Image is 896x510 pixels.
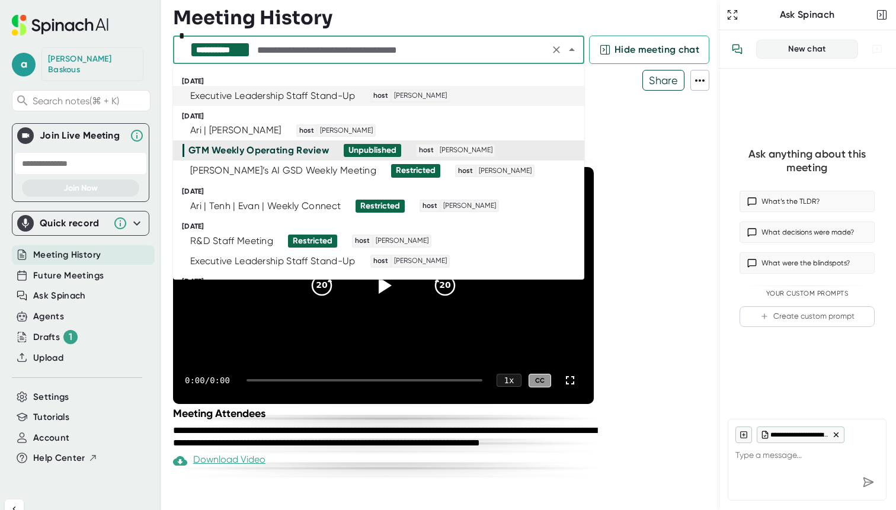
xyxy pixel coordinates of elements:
div: 1 x [497,374,521,387]
img: Join Live Meeting [20,130,31,142]
button: Drafts 1 [33,330,78,344]
span: [PERSON_NAME] [441,201,498,211]
button: What’s the TLDR? [740,191,875,212]
div: 1 [63,330,78,344]
span: a [12,53,36,76]
div: Join Live MeetingJoin Live Meeting [17,124,144,147]
button: Settings [33,390,69,404]
div: Restricted [360,201,400,211]
div: Restricted [293,236,332,246]
button: Upload [33,351,63,365]
div: New chat [764,44,850,54]
button: Help Center [33,451,98,465]
button: Close conversation sidebar [873,7,890,23]
div: Quick record [40,217,107,229]
div: Unpublished [348,145,396,156]
div: Executive Leadership Staff Stand-Up [190,255,356,267]
button: Hide meeting chat [589,36,709,64]
span: [PERSON_NAME] [438,145,494,156]
div: Ari | Tenh | Evan | Weekly Connect [190,200,341,212]
span: Hide meeting chat [615,43,699,57]
span: [PERSON_NAME] [477,166,533,177]
div: Ari | [PERSON_NAME] [190,124,281,136]
button: Close [564,41,580,58]
button: What were the blindspots? [740,252,875,274]
div: 0:00 / 0:00 [185,376,232,385]
button: What decisions were made? [740,222,875,243]
div: Send message [857,471,879,493]
span: Search notes (⌘ + K) [33,95,147,107]
span: Join Now [63,183,98,193]
span: host [421,201,439,211]
button: Create custom prompt [740,306,875,327]
div: Download Video [173,454,265,468]
div: GTM Weekly Operating Review [188,145,329,156]
button: Agents [33,310,64,323]
div: R&D Staff Meeting [190,235,273,247]
button: Join Now [22,179,139,197]
div: Ask anything about this meeting [740,147,875,174]
div: [PERSON_NAME]’s AI GSD Weekly Meeting [190,165,376,177]
span: [PERSON_NAME] [392,91,449,101]
button: Ask Spinach [33,289,86,303]
div: Ask Spinach [741,9,873,21]
span: host [353,236,372,246]
div: Quick record [17,211,144,235]
span: [PERSON_NAME] [318,126,375,136]
span: host [297,126,316,136]
span: host [372,256,390,267]
span: [PERSON_NAME] [392,256,449,267]
div: [DATE] [182,112,584,121]
span: Share [643,70,684,91]
button: Clear [548,41,565,58]
div: Meeting Attendees [173,407,600,420]
span: host [372,91,390,101]
h3: Meeting History [173,7,332,29]
span: host [456,166,475,177]
span: Help Center [33,451,85,465]
button: Meeting History [33,248,101,262]
button: Account [33,431,69,445]
div: [DATE] [182,277,584,286]
button: Share [642,70,684,91]
div: Executive Leadership Staff Stand-Up [190,90,356,102]
div: Drafts [33,330,78,344]
div: Your Custom Prompts [740,290,875,298]
span: host [417,145,436,156]
div: Join Live Meeting [40,130,124,142]
span: [PERSON_NAME] [374,236,430,246]
button: Future Meetings [33,269,104,283]
button: Tutorials [33,410,69,424]
div: [DATE] [182,77,584,86]
div: Aristotle Baskous [48,54,137,75]
button: Expand to Ask Spinach page [724,7,741,23]
div: Restricted [396,165,436,176]
button: View conversation history [725,37,749,61]
div: [DATE] [182,222,584,231]
div: [DATE] [182,187,584,196]
div: CC [529,374,551,387]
